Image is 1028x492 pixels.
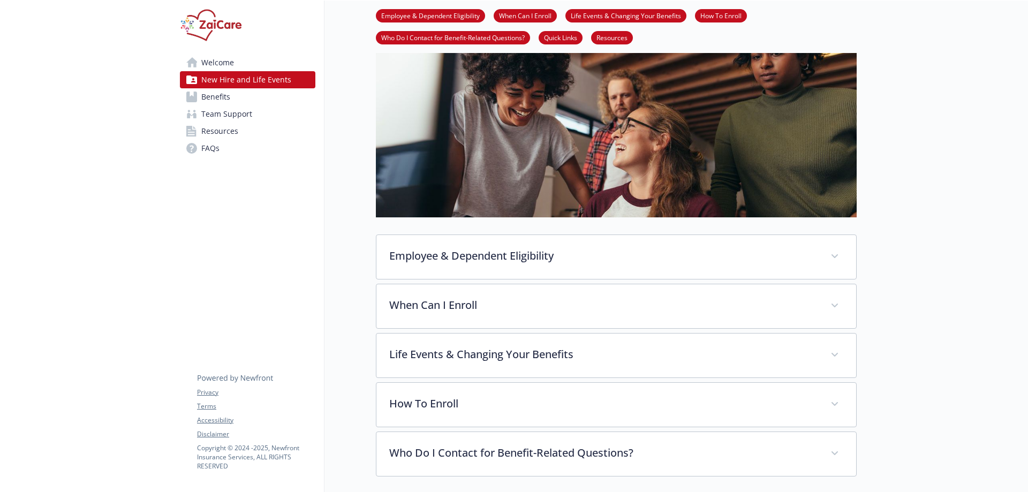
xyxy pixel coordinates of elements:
[201,54,234,71] span: Welcome
[201,123,238,140] span: Resources
[201,71,291,88] span: New Hire and Life Events
[591,32,633,42] a: Resources
[180,105,315,123] a: Team Support
[180,54,315,71] a: Welcome
[201,105,252,123] span: Team Support
[197,429,315,439] a: Disclaimer
[539,32,583,42] a: Quick Links
[197,415,315,425] a: Accessibility
[389,396,818,412] p: How To Enroll
[180,88,315,105] a: Benefits
[376,284,856,328] div: When Can I Enroll
[201,140,220,157] span: FAQs
[201,88,230,105] span: Benefits
[389,445,818,461] p: Who Do I Contact for Benefit-Related Questions?
[376,334,856,377] div: Life Events & Changing Your Benefits
[494,10,557,20] a: When Can I Enroll
[389,248,818,264] p: Employee & Dependent Eligibility
[180,123,315,140] a: Resources
[389,297,818,313] p: When Can I Enroll
[180,71,315,88] a: New Hire and Life Events
[376,235,856,279] div: Employee & Dependent Eligibility
[376,32,530,42] a: Who Do I Contact for Benefit-Related Questions?
[197,443,315,471] p: Copyright © 2024 - 2025 , Newfront Insurance Services, ALL RIGHTS RESERVED
[197,388,315,397] a: Privacy
[376,22,857,217] img: new hire page banner
[565,10,686,20] a: Life Events & Changing Your Benefits
[389,346,818,362] p: Life Events & Changing Your Benefits
[695,10,747,20] a: How To Enroll
[376,10,485,20] a: Employee & Dependent Eligibility
[376,383,856,427] div: How To Enroll
[180,140,315,157] a: FAQs
[376,432,856,476] div: Who Do I Contact for Benefit-Related Questions?
[197,402,315,411] a: Terms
